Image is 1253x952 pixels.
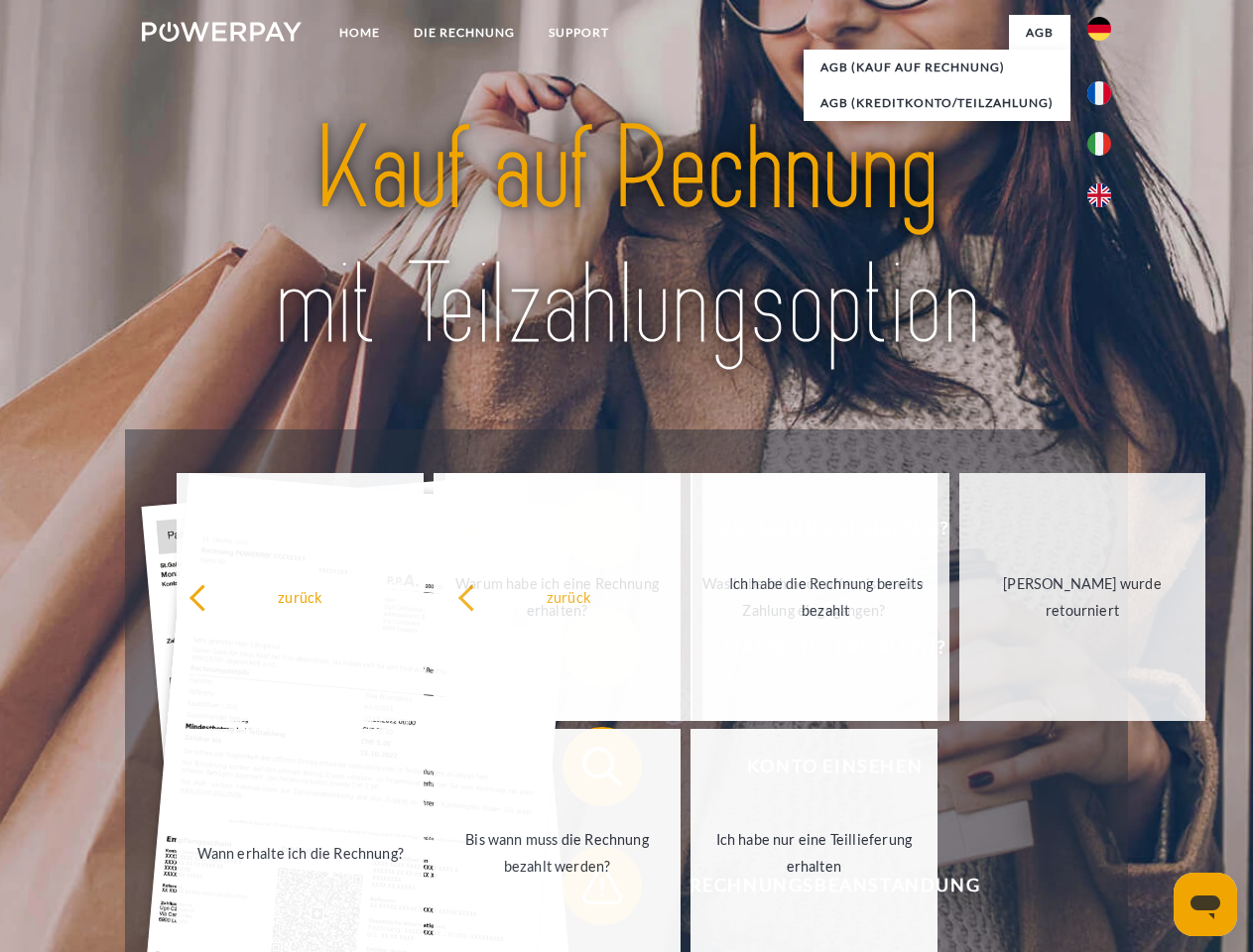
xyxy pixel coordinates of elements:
a: DIE RECHNUNG [397,15,532,51]
img: de [1087,17,1111,41]
a: AGB (Kauf auf Rechnung) [804,50,1070,85]
a: AGB (Kreditkonto/Teilzahlung) [804,85,1070,121]
div: Ich habe nur eine Teillieferung erhalten [702,826,926,880]
img: en [1087,183,1111,207]
div: Bis wann muss die Rechnung bezahlt werden? [445,826,669,880]
a: agb [1009,15,1070,51]
div: zurück [188,583,412,610]
img: title-powerpay_de.svg [189,95,1064,380]
iframe: Schaltfläche zum Öffnen des Messaging-Fensters [1174,873,1237,936]
div: Wann erhalte ich die Rechnung? [188,839,412,866]
a: SUPPORT [532,15,626,51]
img: it [1087,132,1111,156]
img: logo-powerpay-white.svg [142,22,302,42]
img: fr [1087,81,1111,105]
div: zurück [457,583,681,610]
div: Ich habe die Rechnung bereits bezahlt [714,570,938,624]
a: Home [322,15,397,51]
div: [PERSON_NAME] wurde retourniert [971,570,1194,624]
